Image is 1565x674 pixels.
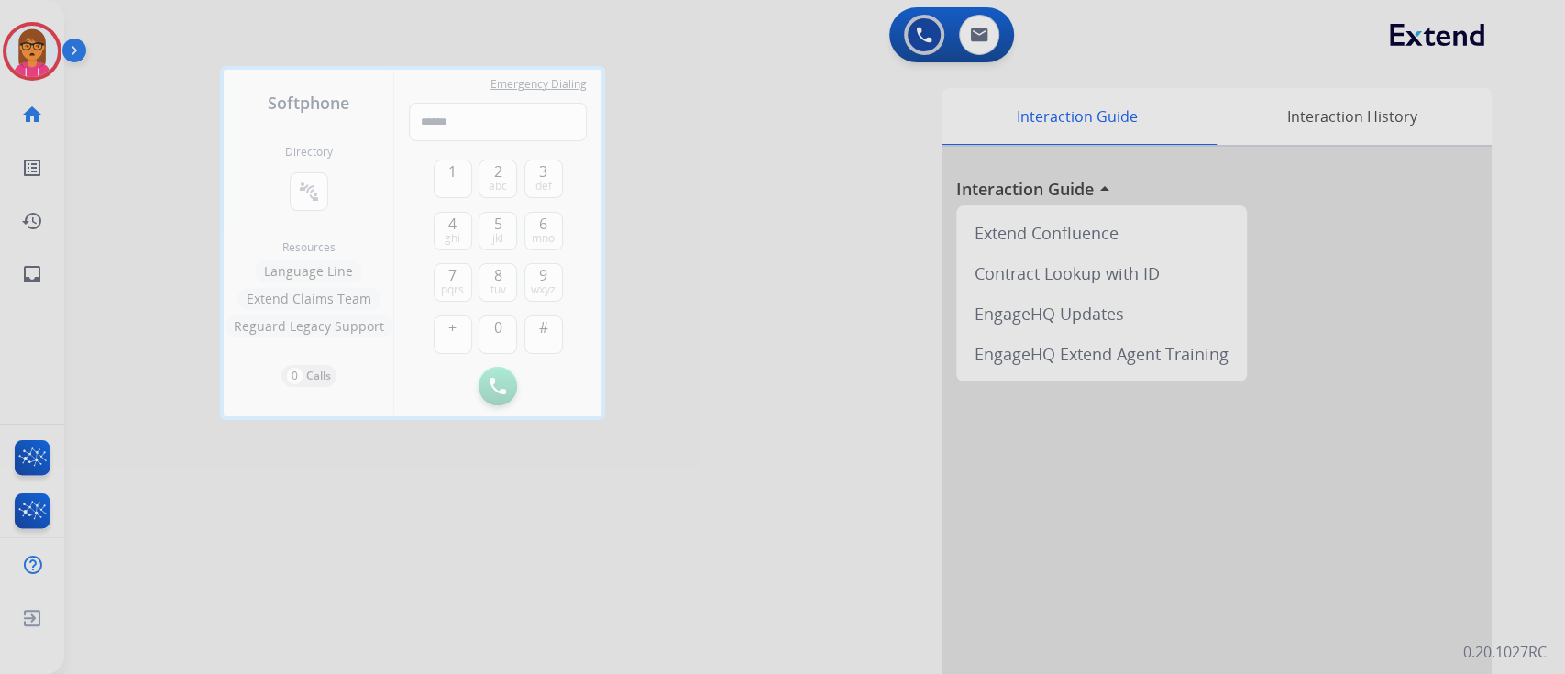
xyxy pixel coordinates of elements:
[479,212,517,250] button: 5jkl
[494,213,502,235] span: 5
[255,260,362,282] button: Language Line
[479,160,517,198] button: 2abc
[490,378,506,394] img: call-button
[445,231,460,246] span: ghi
[434,212,472,250] button: 4ghi
[434,315,472,354] button: +
[524,263,563,302] button: 9wxyz
[494,264,502,286] span: 8
[490,77,587,92] span: Emergency Dialing
[282,240,336,255] span: Resources
[524,212,563,250] button: 6mno
[448,264,457,286] span: 7
[1463,641,1547,663] p: 0.20.1027RC
[225,315,393,337] button: Reguard Legacy Support
[448,213,457,235] span: 4
[237,288,380,310] button: Extend Claims Team
[492,231,503,246] span: jkl
[490,282,506,297] span: tuv
[539,213,547,235] span: 6
[448,316,457,338] span: +
[489,179,507,193] span: abc
[539,264,547,286] span: 9
[479,315,517,354] button: 0
[494,316,502,338] span: 0
[535,179,552,193] span: def
[448,160,457,182] span: 1
[539,160,547,182] span: 3
[434,160,472,198] button: 1
[531,282,556,297] span: wxyz
[532,231,555,246] span: mno
[268,90,349,116] span: Softphone
[479,263,517,302] button: 8tuv
[524,160,563,198] button: 3def
[281,365,336,387] button: 0Calls
[434,263,472,302] button: 7pqrs
[306,368,331,384] p: Calls
[539,316,548,338] span: #
[441,282,464,297] span: pqrs
[524,315,563,354] button: #
[494,160,502,182] span: 2
[287,368,303,384] p: 0
[298,181,320,203] mat-icon: connect_without_contact
[285,145,333,160] h2: Directory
